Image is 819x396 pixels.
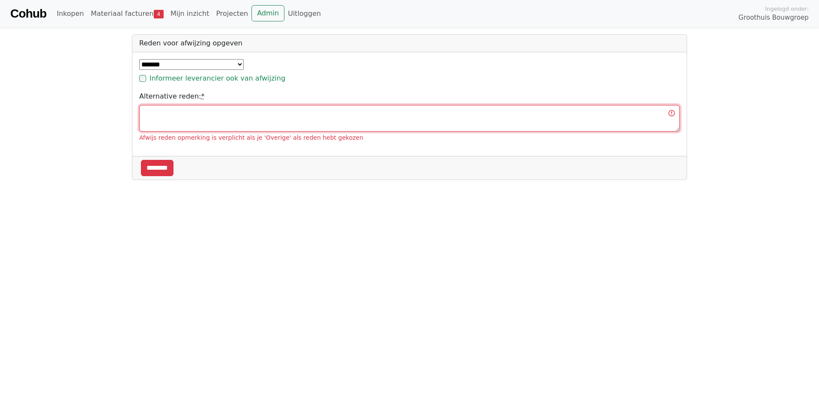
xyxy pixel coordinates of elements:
span: Ingelogd onder: [765,5,809,13]
a: Materiaal facturen4 [87,5,167,22]
label: Informeer leverancier ook van afwijzing [149,73,285,84]
a: Mijn inzicht [167,5,213,22]
label: Alternative reden: [139,91,204,102]
abbr: required [201,92,204,100]
a: Projecten [212,5,251,22]
div: Reden voor afwijzing opgeven [132,35,687,52]
a: Admin [251,5,284,21]
a: Inkopen [53,5,87,22]
span: Groothuis Bouwgroep [738,13,809,23]
a: Uitloggen [284,5,324,22]
a: Cohub [10,3,46,24]
span: 4 [154,10,164,18]
div: Afwijs reden opmerking is verplicht als je 'Overige' als reden hebt gekozen [139,133,680,142]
